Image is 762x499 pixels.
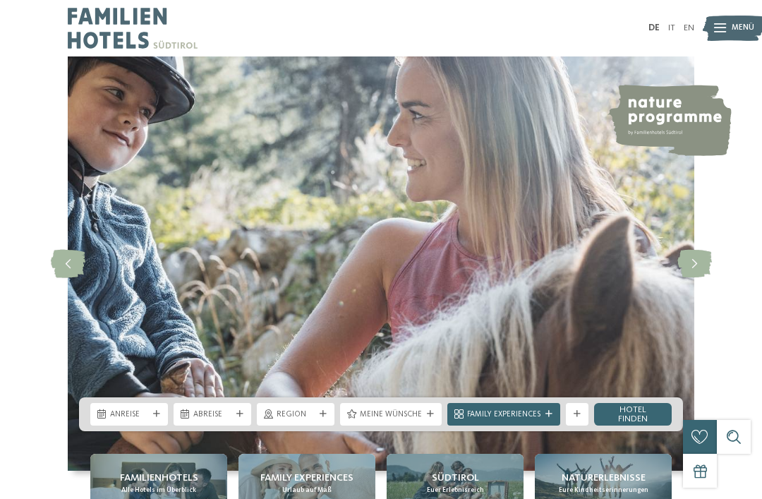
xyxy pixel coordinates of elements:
span: Anreise [110,409,148,421]
span: Meine Wünsche [360,409,422,421]
span: Urlaub auf Maß [282,486,332,495]
a: Hotel finden [594,403,672,426]
span: Family Experiences [467,409,540,421]
a: IT [668,23,675,32]
span: Family Experiences [260,471,353,485]
span: Menü [732,23,754,34]
a: DE [648,23,660,32]
span: Familienhotels [120,471,198,485]
span: Eure Kindheitserinnerungen [559,486,648,495]
span: Naturerlebnisse [562,471,646,485]
a: EN [684,23,694,32]
span: Region [277,409,315,421]
span: Alle Hotels im Überblick [121,486,196,495]
img: Familienhotels Südtirol: The happy family places [68,56,694,471]
span: Südtirol [432,471,479,485]
span: Abreise [193,409,231,421]
img: nature programme by Familienhotels Südtirol [607,85,732,156]
span: Euer Erlebnisreich [427,486,484,495]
